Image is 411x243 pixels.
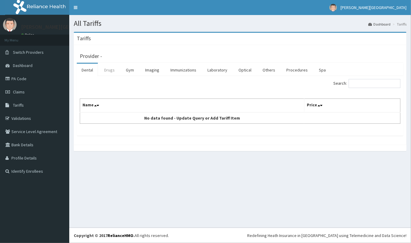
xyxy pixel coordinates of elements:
a: Imaging [140,64,164,76]
a: Drugs [99,64,120,76]
footer: All rights reserved. [69,228,411,243]
a: RelianceHMO [107,233,133,238]
a: Immunizations [166,64,201,76]
strong: Copyright © 2017 . [74,233,135,238]
label: Search: [333,79,400,88]
a: Procedures [282,64,313,76]
a: Optical [234,64,256,76]
a: Spa [314,64,331,76]
a: Online [21,33,36,37]
h1: All Tariffs [74,20,406,27]
img: User Image [3,18,17,32]
a: Dental [77,64,98,76]
a: Dashboard [368,22,391,27]
li: Tariffs [391,22,406,27]
span: [PERSON_NAME][GEOGRAPHIC_DATA] [341,5,406,10]
a: Others [258,64,280,76]
div: Redefining Heath Insurance in [GEOGRAPHIC_DATA] using Telemedicine and Data Science! [247,232,406,238]
p: [PERSON_NAME][GEOGRAPHIC_DATA] [21,24,110,30]
span: Dashboard [13,63,33,68]
span: Switch Providers [13,50,44,55]
a: Gym [121,64,139,76]
span: Tariffs [13,102,24,108]
td: No data found - Update Query or Add Tariff Item [80,112,304,124]
img: User Image [329,4,337,11]
h3: Tariffs [77,36,91,41]
th: Name [80,99,304,113]
input: Search: [349,79,400,88]
th: Price [304,99,400,113]
a: Laboratory [203,64,232,76]
span: Claims [13,89,25,95]
h3: Provider - [80,53,102,59]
